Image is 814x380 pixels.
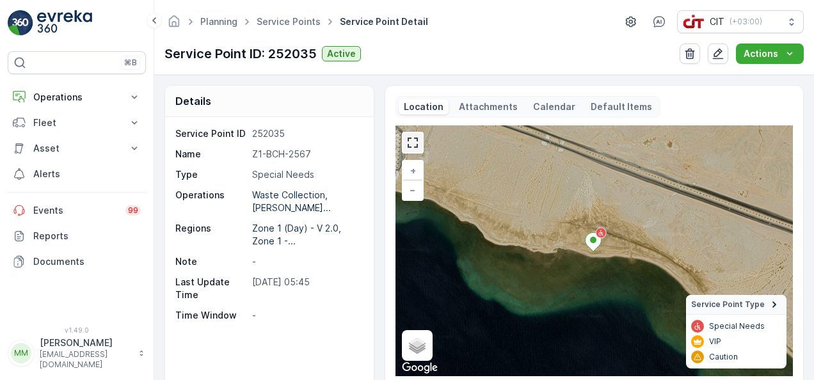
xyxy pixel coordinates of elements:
[8,161,146,187] a: Alerts
[40,349,132,370] p: [EMAIL_ADDRESS][DOMAIN_NAME]
[533,100,575,113] p: Calendar
[8,110,146,136] button: Fleet
[175,168,247,181] p: Type
[327,47,356,60] p: Active
[709,336,721,347] p: VIP
[677,10,804,33] button: CIT(+03:00)
[683,15,705,29] img: cit-logo_pOk6rL0.png
[200,16,237,27] a: Planning
[410,184,416,195] span: −
[175,255,247,268] p: Note
[175,148,247,161] p: Name
[686,295,786,315] summary: Service Point Type
[691,299,765,310] span: Service Point Type
[404,100,443,113] p: Location
[591,100,652,113] p: Default Items
[8,249,146,274] a: Documents
[175,276,247,301] p: Last Update Time
[8,336,146,370] button: MM[PERSON_NAME][EMAIL_ADDRESS][DOMAIN_NAME]
[11,343,31,363] div: MM
[403,133,422,152] a: View Fullscreen
[459,100,518,113] p: Attachments
[257,16,321,27] a: Service Points
[175,93,211,109] p: Details
[252,223,341,246] p: Zone 1 (Day) - V 2.0, Zone 1 -...
[8,84,146,110] button: Operations
[33,230,141,242] p: Reports
[709,352,738,362] p: Caution
[175,127,247,140] p: Service Point ID
[40,336,132,349] p: [PERSON_NAME]
[736,44,804,64] button: Actions
[252,309,360,322] p: -
[709,321,765,331] p: Special Needs
[744,47,778,60] p: Actions
[33,204,118,217] p: Events
[164,44,317,63] p: Service Point ID: 252035
[8,198,146,223] a: Events99
[399,360,441,376] a: Open this area in Google Maps (opens a new window)
[175,222,247,248] p: Regions
[33,168,141,180] p: Alerts
[252,148,360,161] p: Z1-BCH-2567
[403,331,431,360] a: Layers
[128,205,138,216] p: 99
[37,10,92,36] img: logo_light-DOdMpM7g.png
[33,91,120,104] p: Operations
[167,19,181,30] a: Homepage
[8,136,146,161] button: Asset
[33,142,120,155] p: Asset
[175,309,247,322] p: Time Window
[8,223,146,249] a: Reports
[252,127,360,140] p: 252035
[252,189,331,213] p: Waste Collection, [PERSON_NAME]...
[124,58,137,68] p: ⌘B
[33,116,120,129] p: Fleet
[252,168,360,181] p: Special Needs
[410,165,416,176] span: +
[403,180,422,200] a: Zoom Out
[252,276,360,301] p: [DATE] 05:45
[337,15,431,28] span: Service Point Detail
[399,360,441,376] img: Google
[8,10,33,36] img: logo
[252,255,360,268] p: -
[710,15,724,28] p: CIT
[730,17,762,27] p: ( +03:00 )
[8,326,146,334] span: v 1.49.0
[33,255,141,268] p: Documents
[322,46,361,61] button: Active
[403,161,422,180] a: Zoom In
[175,189,247,214] p: Operations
